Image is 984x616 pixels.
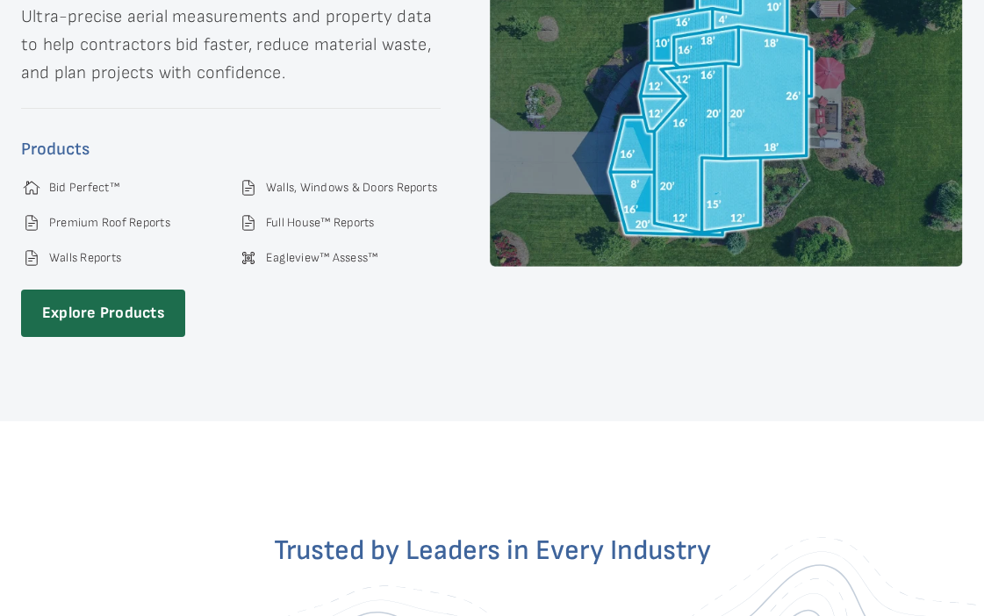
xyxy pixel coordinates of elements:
a: Bid Perfect™ [49,180,119,196]
a: Premium Roof Reports [49,215,170,231]
a: Walls, Windows & Doors Reports [266,180,437,196]
img: File_dock_light.svg [21,247,42,269]
img: File_dock_light.svg [21,212,42,233]
a: Explore Products [21,290,185,338]
a: Eagleview™ Assess™ [266,250,377,266]
a: Walls Reports [49,250,121,266]
img: File_dock_light.svg [238,177,259,198]
img: File_dock_light.svg [238,212,259,233]
p: Ultra-precise aerial measurements and property data to help contractors bid faster, reduce materi... [21,3,441,87]
img: Group-9629.svg [238,247,259,269]
a: Full House™ Reports [266,215,375,231]
h2: Trusted by Leaders in Every Industry [21,537,963,565]
img: Group-9-1.svg [21,177,42,198]
h4: Products [21,135,441,163]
